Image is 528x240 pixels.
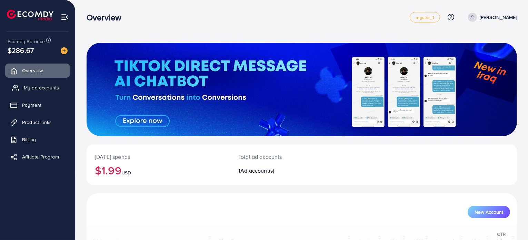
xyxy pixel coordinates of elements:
[5,115,70,129] a: Product Links
[8,45,34,55] span: $286.67
[61,47,68,54] img: image
[22,136,36,143] span: Billing
[238,153,329,161] p: Total ad accounts
[480,13,517,21] p: [PERSON_NAME]
[5,64,70,77] a: Overview
[5,98,70,112] a: Payment
[22,153,59,160] span: Affiliate Program
[5,133,70,146] a: Billing
[121,169,131,176] span: USD
[8,38,45,45] span: Ecomdy Balance
[22,67,43,74] span: Overview
[5,150,70,164] a: Affiliate Program
[24,84,59,91] span: My ad accounts
[87,12,127,22] h3: Overview
[95,164,222,177] h2: $1.99
[5,81,70,95] a: My ad accounts
[7,10,53,20] img: logo
[468,206,510,218] button: New Account
[95,153,222,161] p: [DATE] spends
[416,15,434,20] span: regular_1
[238,167,329,174] h2: 1
[22,102,41,108] span: Payment
[22,119,52,126] span: Product Links
[499,209,523,235] iframe: Chat
[465,13,517,22] a: [PERSON_NAME]
[61,13,69,21] img: menu
[475,210,503,214] span: New Account
[410,12,440,22] a: regular_1
[240,167,274,174] span: Ad account(s)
